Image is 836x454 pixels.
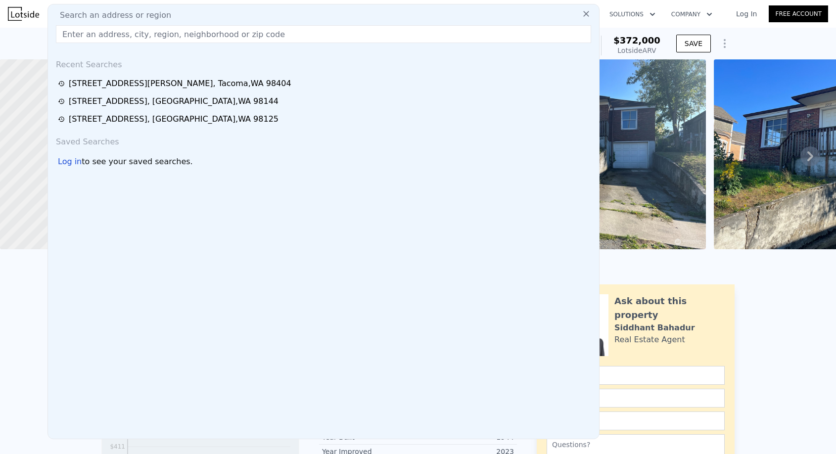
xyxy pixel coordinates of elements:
[614,294,725,322] div: Ask about this property
[724,9,769,19] a: Log In
[58,95,592,107] a: [STREET_ADDRESS], [GEOGRAPHIC_DATA],WA 98144
[56,25,591,43] input: Enter an address, city, region, neighborhood or zip code
[676,35,711,52] button: SAVE
[613,45,660,55] div: Lotside ARV
[613,35,660,45] span: $372,000
[602,5,663,23] button: Solutions
[663,5,720,23] button: Company
[52,128,595,152] div: Saved Searches
[52,9,171,21] span: Search an address or region
[8,7,39,21] img: Lotside
[547,389,725,408] input: Email
[110,443,125,450] tspan: $411
[769,5,828,22] a: Free Account
[715,34,735,53] button: Show Options
[52,51,595,75] div: Recent Searches
[58,156,82,168] div: Log in
[82,156,192,168] span: to see your saved searches.
[58,113,592,125] a: [STREET_ADDRESS], [GEOGRAPHIC_DATA],WA 98125
[547,411,725,430] input: Phone
[547,366,725,385] input: Name
[69,113,279,125] div: [STREET_ADDRESS] , [GEOGRAPHIC_DATA] , WA 98125
[69,95,279,107] div: [STREET_ADDRESS] , [GEOGRAPHIC_DATA] , WA 98144
[614,322,695,334] div: Siddhant Bahadur
[58,78,592,90] a: [STREET_ADDRESS][PERSON_NAME], Tacoma,WA 98404
[614,334,685,346] div: Real Estate Agent
[69,78,291,90] div: [STREET_ADDRESS][PERSON_NAME] , Tacoma , WA 98404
